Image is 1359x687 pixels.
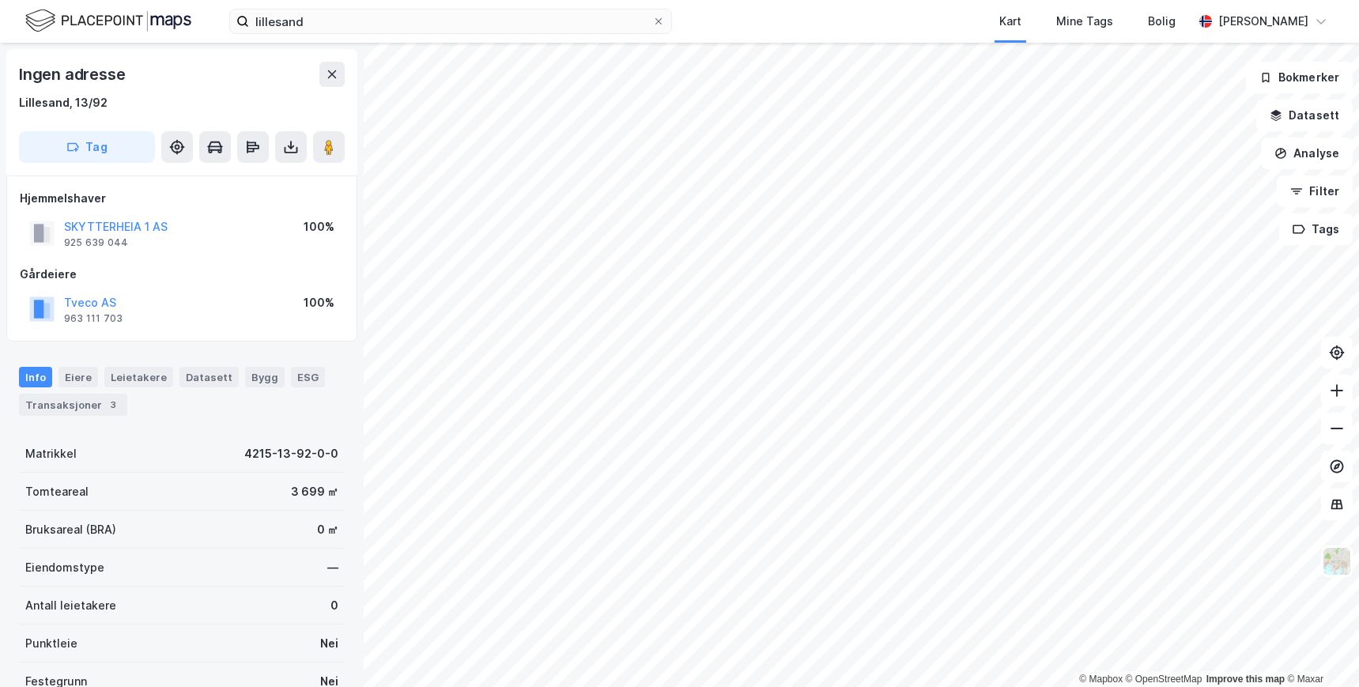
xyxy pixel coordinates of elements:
[244,444,338,463] div: 4215-13-92-0-0
[20,189,344,208] div: Hjemmelshaver
[304,217,334,236] div: 100%
[19,93,108,112] div: Lillesand, 13/92
[19,367,52,387] div: Info
[1256,100,1353,131] button: Datasett
[64,236,128,249] div: 925 639 044
[179,367,239,387] div: Datasett
[1261,138,1353,169] button: Analyse
[25,558,104,577] div: Eiendomstype
[1279,213,1353,245] button: Tags
[1218,12,1308,31] div: [PERSON_NAME]
[1126,674,1202,685] a: OpenStreetMap
[25,444,77,463] div: Matrikkel
[317,520,338,539] div: 0 ㎡
[25,520,116,539] div: Bruksareal (BRA)
[304,293,334,312] div: 100%
[1079,674,1123,685] a: Mapbox
[25,482,89,501] div: Tomteareal
[64,312,123,325] div: 963 111 703
[1322,546,1352,576] img: Z
[327,558,338,577] div: —
[1148,12,1176,31] div: Bolig
[291,367,325,387] div: ESG
[19,394,127,416] div: Transaksjoner
[249,9,652,33] input: Søk på adresse, matrikkel, gårdeiere, leietakere eller personer
[105,397,121,413] div: 3
[1280,611,1359,687] div: Kontrollprogram for chat
[20,265,344,284] div: Gårdeiere
[291,482,338,501] div: 3 699 ㎡
[25,634,77,653] div: Punktleie
[19,131,155,163] button: Tag
[19,62,128,87] div: Ingen adresse
[245,367,285,387] div: Bygg
[1280,611,1359,687] iframe: Chat Widget
[59,367,98,387] div: Eiere
[1246,62,1353,93] button: Bokmerker
[1056,12,1113,31] div: Mine Tags
[330,596,338,615] div: 0
[25,7,191,35] img: logo.f888ab2527a4732fd821a326f86c7f29.svg
[1277,176,1353,207] button: Filter
[999,12,1021,31] div: Kart
[320,634,338,653] div: Nei
[104,367,173,387] div: Leietakere
[25,596,116,615] div: Antall leietakere
[1206,674,1285,685] a: Improve this map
